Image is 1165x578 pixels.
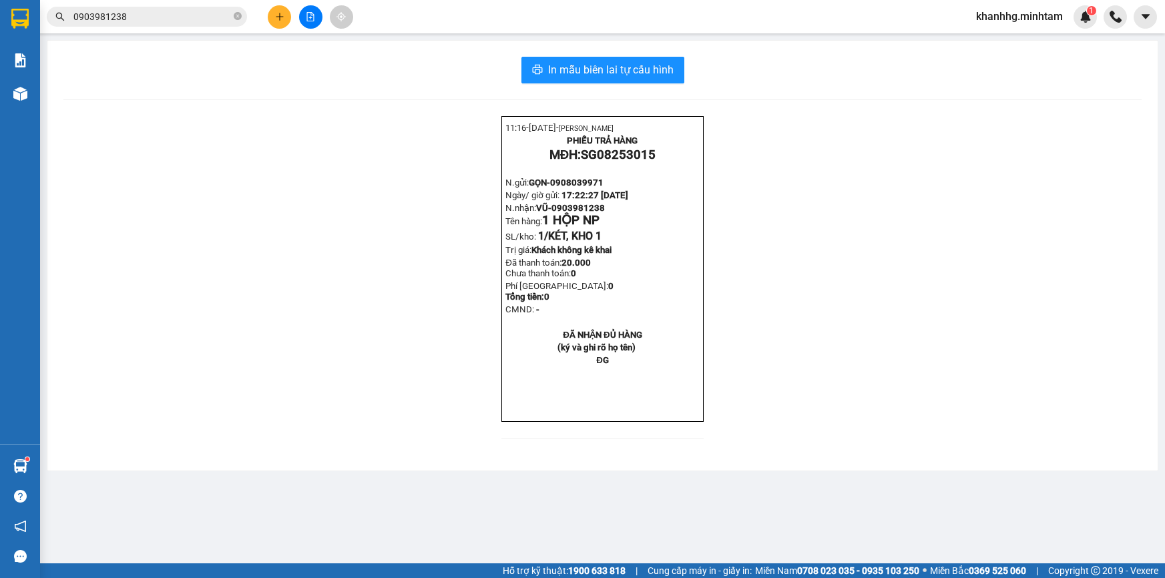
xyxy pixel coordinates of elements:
[505,281,614,302] span: Phí [GEOGRAPHIC_DATA]:
[14,520,27,533] span: notification
[505,258,591,278] span: Đã thanh toán:
[14,490,27,503] span: question-circle
[505,178,604,188] span: N.gửi:
[563,330,642,340] strong: ĐÃ NHẬN ĐỦ HÀNG
[268,5,291,29] button: plus
[755,563,919,578] span: Miền Nam
[529,123,614,133] span: [DATE]-
[571,268,576,278] span: 0
[299,5,322,29] button: file-add
[1134,5,1157,29] button: caret-down
[1087,6,1096,15] sup: 1
[13,87,27,101] img: warehouse-icon
[505,281,614,302] strong: 0
[505,123,614,133] span: 11:16-
[234,11,242,23] span: close-circle
[1036,563,1038,578] span: |
[505,268,576,278] span: Chưa thanh toán:
[55,12,65,21] span: search
[548,230,602,242] span: KÉT, KHO 1
[930,563,1026,578] span: Miền Bắc
[549,148,656,162] strong: MĐH:
[923,568,927,573] span: ⚪️
[505,292,549,302] span: Tổng tiền:
[636,563,638,578] span: |
[13,459,27,473] img: warehouse-icon
[1140,11,1152,23] span: caret-down
[550,178,604,188] span: 0908039971
[1080,11,1092,23] img: icon-new-feature
[538,230,602,242] span: 1/
[1089,6,1094,15] span: 1
[536,203,551,213] span: VŨ-
[531,245,612,255] span: Khách không kê khai
[275,12,284,21] span: plus
[532,64,543,77] span: printer
[797,565,919,576] strong: 0708 023 035 - 0935 103 250
[505,190,559,200] span: Ngày/ giờ gửi:
[505,245,531,255] span: Trị giá:
[544,292,549,302] span: 0
[965,8,1074,25] span: khanhhg.minhtam
[11,9,29,29] img: logo-vxr
[542,213,600,228] span: 1 HỘP NP
[568,565,626,576] strong: 1900 633 818
[306,12,315,21] span: file-add
[551,203,605,213] span: 0903981238
[1110,11,1122,23] img: phone-icon
[648,563,752,578] span: Cung cấp máy in - giấy in:
[13,53,27,67] img: solution-icon
[581,148,656,162] span: SG08253015
[505,203,605,213] span: N.nhận:
[505,304,534,314] span: CMND:
[561,258,591,268] span: 20.000
[596,355,609,365] span: ĐG
[25,457,29,461] sup: 1
[505,216,600,226] span: Tên hàng:
[503,563,626,578] span: Hỗ trợ kỹ thuật:
[521,57,684,83] button: printerIn mẫu biên lai tự cấu hình
[73,9,231,24] input: Tìm tên, số ĐT hoặc mã đơn
[567,135,638,146] strong: PHIẾU TRẢ HÀNG
[559,124,614,133] span: [PERSON_NAME]
[561,190,628,200] span: 17:22:27 [DATE]
[529,178,604,188] span: GỌN-
[548,61,674,78] span: In mẫu biên lai tự cấu hình
[336,12,346,21] span: aim
[234,12,242,20] span: close-circle
[14,550,27,563] span: message
[505,232,536,242] span: SL/kho:
[330,5,353,29] button: aim
[557,342,636,352] strong: (ký và ghi rõ họ tên)
[536,304,539,314] span: -
[1091,566,1100,575] span: copyright
[969,565,1026,576] strong: 0369 525 060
